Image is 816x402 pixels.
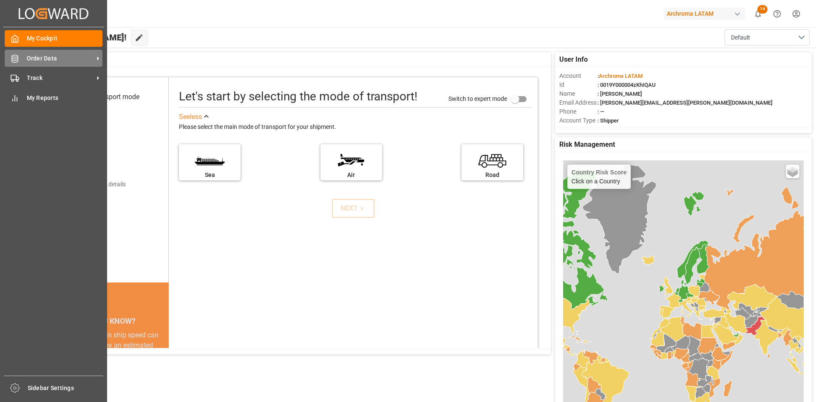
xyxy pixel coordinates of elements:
a: My Cockpit [5,30,102,47]
span: Switch to expert mode [448,95,507,102]
span: : [PERSON_NAME] [598,91,642,97]
span: 14 [757,5,768,14]
span: : 0019Y000004zKhIQAU [598,82,656,88]
span: : [PERSON_NAME][EMAIL_ADDRESS][PERSON_NAME][DOMAIN_NAME] [598,100,773,106]
div: Click on a Country [572,169,627,185]
span: : — [598,108,604,115]
div: Let's start by selecting the mode of transport! [179,88,417,105]
div: Sea [183,171,236,180]
span: Default [731,33,750,42]
span: : Shipper [598,117,619,124]
div: Please select the main mode of transport for your shipment. [179,122,532,132]
button: next slide / item [157,330,169,371]
div: Air [325,171,378,180]
div: A 10% reduction in ship speed can cut emissions by an estimated 19% (Bloomberg) [56,330,159,361]
span: Id [559,80,598,89]
a: My Reports [5,89,102,106]
span: Sidebar Settings [28,384,104,393]
span: User Info [559,54,588,65]
div: See less [179,112,202,122]
span: Phone [559,107,598,116]
span: Order Data [27,54,94,63]
span: My Cockpit [27,34,103,43]
button: NEXT [332,199,374,218]
span: Hello [PERSON_NAME]! [35,29,127,46]
div: NEXT [340,203,366,214]
span: Track [27,74,94,83]
span: Account Type [559,116,598,125]
div: Archroma LATAM [663,8,745,20]
span: Archroma LATAM [599,73,643,79]
span: Name [559,89,598,98]
span: My Reports [27,94,103,103]
button: Help Center [768,4,787,23]
h4: Country Risk Score [572,169,627,176]
span: Email Address [559,98,598,107]
span: : [598,73,643,79]
span: Risk Management [559,140,615,150]
button: show 14 new notifications [748,4,768,23]
button: Archroma LATAM [663,6,748,22]
button: open menu [725,29,810,46]
span: Account [559,71,598,80]
div: Road [466,171,519,180]
a: Layers [786,165,799,178]
div: DID YOU KNOW? [46,312,169,330]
